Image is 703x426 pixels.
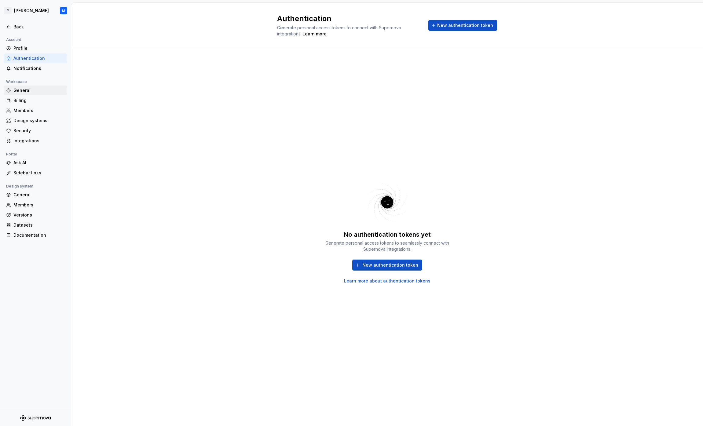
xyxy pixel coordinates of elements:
a: Learn more [302,31,327,37]
a: General [4,190,67,200]
div: Profile [13,45,65,51]
div: Billing [13,97,65,104]
div: Sidebar links [13,170,65,176]
span: . [302,32,328,36]
a: Billing [4,96,67,105]
div: General [13,87,65,93]
div: Authentication [13,55,65,61]
a: Notifications [4,64,67,73]
div: Documentation [13,232,65,238]
div: M [62,8,65,13]
a: Design systems [4,116,67,126]
a: Security [4,126,67,136]
a: Versions [4,210,67,220]
a: Members [4,106,67,115]
div: Portal [4,151,19,158]
a: Members [4,200,67,210]
div: Design systems [13,118,65,124]
div: Design system [4,183,36,190]
div: Back [13,24,65,30]
a: Authentication [4,53,67,63]
div: General [13,192,65,198]
a: Ask AI [4,158,67,168]
div: Y [4,7,12,14]
a: Integrations [4,136,67,146]
a: General [4,86,67,95]
span: New authentication token [437,22,493,28]
span: Generate personal access tokens to connect with Supernova integrations. [277,25,402,36]
div: Members [13,202,65,208]
div: Members [13,107,65,114]
div: Integrations [13,138,65,144]
div: Notifications [13,65,65,71]
svg: Supernova Logo [20,415,51,421]
h2: Authentication [277,14,421,24]
button: Y[PERSON_NAME]M [1,4,70,17]
div: No authentication tokens yet [344,230,431,239]
div: [PERSON_NAME] [14,8,49,14]
a: Datasets [4,220,67,230]
a: Learn more about authentication tokens [344,278,430,284]
div: Account [4,36,24,43]
a: Profile [4,43,67,53]
button: New authentication token [428,20,497,31]
a: Sidebar links [4,168,67,178]
a: Documentation [4,230,67,240]
a: Back [4,22,67,32]
span: New authentication token [362,262,418,268]
div: Security [13,128,65,134]
button: New authentication token [352,260,422,271]
div: Generate personal access tokens to seamlessly connect with Supernova integrations. [323,240,451,252]
div: Ask AI [13,160,65,166]
div: Workspace [4,78,29,86]
div: Datasets [13,222,65,228]
div: Versions [13,212,65,218]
